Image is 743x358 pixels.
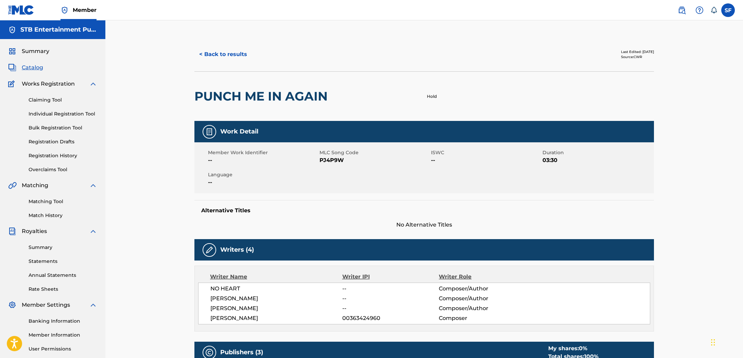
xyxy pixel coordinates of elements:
[89,181,97,190] img: expand
[220,128,258,136] h5: Work Detail
[8,47,49,55] a: SummarySummary
[8,227,16,235] img: Royalties
[205,128,213,136] img: Work Detail
[210,294,342,303] span: [PERSON_NAME]
[220,246,254,254] h5: Writers (4)
[342,285,439,293] span: --
[208,149,318,156] span: Member Work Identifier
[342,294,439,303] span: --
[8,301,16,309] img: Member Settings
[724,243,743,297] iframe: Resource Center
[210,314,342,322] span: [PERSON_NAME]
[548,344,599,353] div: My shares:
[319,149,429,156] span: MLC Song Code
[29,286,97,293] a: Rate Sheets
[22,301,70,309] span: Member Settings
[431,149,541,156] span: ISWC
[675,3,689,17] a: Public Search
[29,166,97,173] a: Overclaims Tool
[721,3,735,17] div: User Menu
[201,207,647,214] h5: Alternative Titles
[205,246,213,254] img: Writers
[29,124,97,131] a: Bulk Registration Tool
[29,198,97,205] a: Matching Tool
[8,64,16,72] img: Catalog
[194,221,654,229] span: No Alternative Titles
[208,178,318,186] span: --
[319,156,429,164] span: PJ4P9W
[29,244,97,251] a: Summary
[439,314,527,322] span: Composer
[89,80,97,88] img: expand
[29,110,97,118] a: Individual Registration Tool
[29,272,97,279] a: Annual Statements
[210,304,342,312] span: [PERSON_NAME]
[29,345,97,353] a: User Permissions
[205,348,213,357] img: Publishers
[542,149,652,156] span: Duration
[342,314,439,322] span: 00363424960
[342,273,439,281] div: Writer IPI
[20,26,97,34] h5: STB Entertainment Publishing
[29,332,97,339] a: Member Information
[621,54,654,59] div: Source: CWR
[73,6,97,14] span: Member
[8,181,17,190] img: Matching
[8,80,17,88] img: Works Registration
[210,285,342,293] span: NO HEART
[710,7,717,14] div: Notifications
[431,156,541,164] span: --
[711,332,715,353] div: Drag
[693,3,706,17] div: Help
[695,6,704,14] img: help
[8,64,43,72] a: CatalogCatalog
[579,345,587,352] span: 0 %
[89,301,97,309] img: expand
[210,273,342,281] div: Writer Name
[29,212,97,219] a: Match History
[208,156,318,164] span: --
[8,26,16,34] img: Accounts
[89,227,97,235] img: expand
[439,304,527,312] span: Composer/Author
[61,6,69,14] img: Top Rightsholder
[29,152,97,159] a: Registration History
[439,273,527,281] div: Writer Role
[8,5,34,15] img: MLC Logo
[621,49,654,54] div: Last Edited: [DATE]
[439,285,527,293] span: Composer/Author
[194,89,331,104] h2: PUNCH ME IN AGAIN
[29,258,97,265] a: Statements
[342,304,439,312] span: --
[22,47,49,55] span: Summary
[22,64,43,72] span: Catalog
[22,227,47,235] span: Royalties
[439,294,527,303] span: Composer/Author
[542,156,652,164] span: 03:30
[709,325,743,358] iframe: Chat Widget
[29,138,97,145] a: Registration Drafts
[29,318,97,325] a: Banking Information
[208,171,318,178] span: Language
[29,96,97,104] a: Claiming Tool
[194,46,252,63] button: < Back to results
[8,47,16,55] img: Summary
[678,6,686,14] img: search
[22,181,48,190] span: Matching
[220,348,263,356] h5: Publishers (3)
[22,80,75,88] span: Works Registration
[427,93,437,100] p: Hold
